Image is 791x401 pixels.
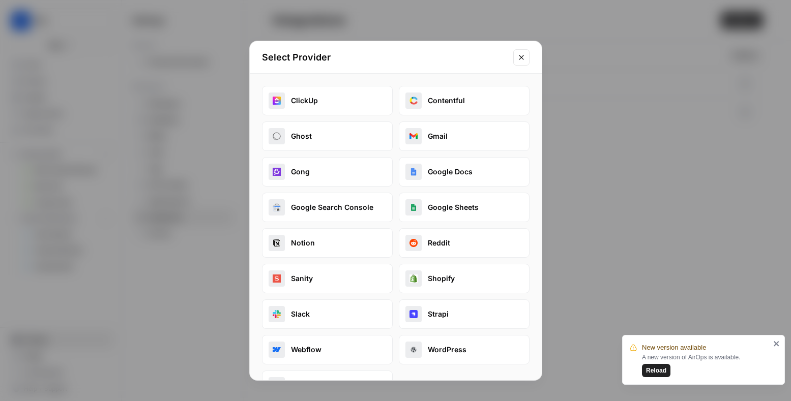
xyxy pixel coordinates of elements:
[273,239,281,247] img: notion
[399,86,530,115] button: contentfulContentful
[262,50,507,65] h2: Select Provider
[273,168,281,176] img: gong
[262,299,393,329] button: slackSlack
[262,264,393,293] button: sanitySanity
[409,97,418,105] img: contentful
[262,228,393,258] button: notionNotion
[399,264,530,293] button: shopifyShopify
[262,335,393,364] button: webflow_oauthWebflow
[273,132,281,140] img: ghost
[409,132,418,140] img: gmail
[513,49,530,66] button: Close modal
[262,371,393,400] button: youtubeYouTube
[773,340,780,348] button: close
[273,97,281,105] img: clickup
[399,228,530,258] button: redditReddit
[399,157,530,187] button: google_docsGoogle Docs
[262,121,393,151] button: ghostGhost
[409,346,418,354] img: wordpress
[642,343,706,353] span: New version available
[262,157,393,187] button: gongGong
[409,203,418,211] img: google_sheets
[273,310,281,318] img: slack
[273,346,281,354] img: webflow_oauth
[409,310,418,318] img: strapi
[642,353,770,377] div: A new version of AirOps is available.
[646,366,666,375] span: Reload
[262,86,393,115] button: clickupClickUp
[399,193,530,222] button: google_sheetsGoogle Sheets
[409,274,418,283] img: shopify
[409,239,418,247] img: reddit
[399,335,530,364] button: wordpressWordPress
[399,121,530,151] button: gmailGmail
[273,274,281,283] img: sanity
[409,168,418,176] img: google_docs
[273,203,281,211] img: google_search_console
[262,193,393,222] button: google_search_consoleGoogle Search Console
[399,299,530,329] button: strapiStrapi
